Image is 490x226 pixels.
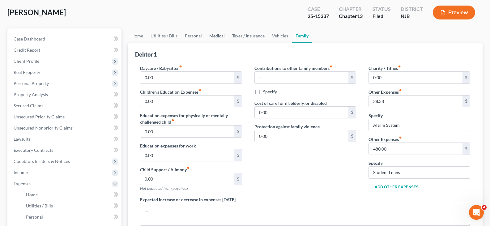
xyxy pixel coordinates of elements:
[369,89,402,95] label: Other Expenses
[369,160,383,166] label: Specify
[228,28,268,43] a: Taxes / Insurance
[369,167,470,178] input: Specify...
[255,72,348,83] input: --
[14,70,40,75] span: Real Property
[181,28,206,43] a: Personal
[369,136,402,143] label: Other Expenses
[140,72,234,83] input: --
[373,6,391,13] div: Status
[255,130,348,142] input: --
[357,13,363,19] span: 13
[369,72,462,83] input: --
[14,147,53,153] span: Executory Contracts
[26,192,38,197] span: Home
[268,28,292,43] a: Vehicles
[14,36,45,41] span: Case Dashboard
[234,72,242,83] div: $
[9,134,121,145] a: Lawsuits
[14,170,28,175] span: Income
[255,107,348,118] input: --
[369,185,419,190] button: Add Other Expenses
[14,58,39,64] span: Client Profile
[9,111,121,122] a: Unsecured Priority Claims
[7,8,66,17] span: [PERSON_NAME]
[339,13,363,20] div: Chapter
[254,123,320,130] label: Protection against family violence
[21,211,121,223] a: Personal
[14,114,65,119] span: Unsecured Priority Claims
[292,28,312,43] a: Family
[263,89,277,95] label: Specify
[398,65,401,68] i: fiber_manual_record
[234,149,242,161] div: $
[179,65,182,68] i: fiber_manual_record
[373,13,391,20] div: Filed
[399,136,402,139] i: fiber_manual_record
[369,119,470,131] input: Specify...
[462,96,470,107] div: $
[369,112,383,119] label: Specify
[21,189,121,200] a: Home
[14,47,40,53] span: Credit Report
[401,13,423,20] div: NJB
[147,28,181,43] a: Utilities / Bills
[254,100,327,106] label: Cost of care for ill, elderly, or disabled
[254,65,333,71] label: Contributions to other family members
[135,51,157,58] div: Debtor 1
[26,203,53,208] span: Utilities / Bills
[140,143,196,149] label: Education expenses for work
[433,6,475,19] button: Preview
[171,119,174,122] i: fiber_manual_record
[348,130,356,142] div: $
[14,125,73,130] span: Unsecured Nonpriority Claims
[339,6,363,13] div: Chapter
[140,166,190,173] label: Child Support / Alimony
[206,28,228,43] a: Medical
[140,196,236,203] label: Expected increase or decrease in expenses [DATE]
[140,89,202,95] label: Children's Education Expenses
[187,166,190,169] i: fiber_manual_record
[14,92,48,97] span: Property Analysis
[401,6,423,13] div: District
[462,143,470,155] div: $
[140,96,234,107] input: --
[14,103,43,108] span: Secured Claims
[369,65,401,71] label: Charity / Tithes
[140,126,234,137] input: --
[26,214,43,220] span: Personal
[14,81,49,86] span: Personal Property
[308,13,329,20] div: 25-15337
[14,181,31,186] span: Expenses
[9,122,121,134] a: Unsecured Nonpriority Claims
[462,72,470,83] div: $
[482,205,487,210] span: 4
[234,126,242,137] div: $
[330,65,333,68] i: fiber_manual_record
[21,200,121,211] a: Utilities / Bills
[348,72,356,83] div: $
[369,143,462,155] input: --
[9,89,121,100] a: Property Analysis
[469,205,484,220] iframe: Intercom live chat
[128,28,147,43] a: Home
[140,149,234,161] input: --
[9,33,121,45] a: Case Dashboard
[234,173,242,185] div: $
[14,136,30,142] span: Lawsuits
[348,107,356,118] div: $
[9,45,121,56] a: Credit Report
[9,100,121,111] a: Secured Claims
[369,96,462,107] input: --
[140,186,188,191] span: Not deducted from paycheck
[9,145,121,156] a: Executory Contracts
[140,65,182,71] label: Daycare / Babysitter
[399,89,402,92] i: fiber_manual_record
[308,6,329,13] div: Case
[198,89,202,92] i: fiber_manual_record
[140,112,242,125] label: Education expenses for physically or mentally challenged child
[234,96,242,107] div: $
[140,173,234,185] input: --
[14,159,70,164] span: Codebtors Insiders & Notices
